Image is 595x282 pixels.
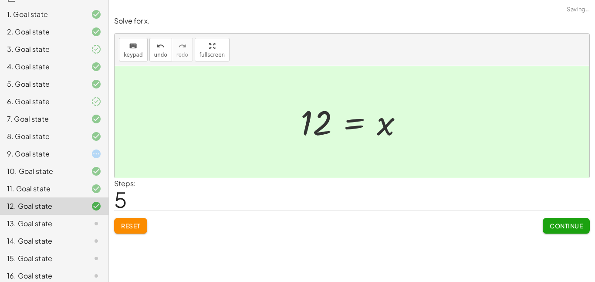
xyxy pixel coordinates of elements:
[91,236,101,246] i: Task not started.
[91,183,101,194] i: Task finished and correct.
[91,79,101,89] i: Task finished and correct.
[129,41,137,51] i: keyboard
[7,183,77,194] div: 11. Goal state
[119,38,148,61] button: keyboardkeypad
[7,61,77,72] div: 4. Goal state
[7,149,77,159] div: 9. Goal state
[7,253,77,264] div: 15. Goal state
[91,201,101,211] i: Task finished and correct.
[91,114,101,124] i: Task finished and correct.
[7,131,77,142] div: 8. Goal state
[91,44,101,54] i: Task finished and part of it marked as correct.
[91,253,101,264] i: Task not started.
[7,96,77,107] div: 6. Goal state
[91,27,101,37] i: Task finished and correct.
[199,52,225,58] span: fullscreen
[176,52,188,58] span: redo
[91,218,101,229] i: Task not started.
[91,166,101,177] i: Task finished and correct.
[7,218,77,229] div: 13. Goal state
[114,218,147,234] button: Reset
[7,114,77,124] div: 7. Goal state
[7,44,77,54] div: 3. Goal state
[91,271,101,281] i: Task not started.
[178,41,186,51] i: redo
[7,166,77,177] div: 10. Goal state
[172,38,193,61] button: redoredo
[114,179,136,188] label: Steps:
[114,16,590,26] p: Solve for x.
[91,61,101,72] i: Task finished and correct.
[91,131,101,142] i: Task finished and correct.
[543,218,590,234] button: Continue
[154,52,167,58] span: undo
[91,149,101,159] i: Task started.
[91,96,101,107] i: Task finished and part of it marked as correct.
[7,271,77,281] div: 16. Goal state
[121,222,140,230] span: Reset
[7,27,77,37] div: 2. Goal state
[124,52,143,58] span: keypad
[7,201,77,211] div: 12. Goal state
[91,9,101,20] i: Task finished and correct.
[7,236,77,246] div: 14. Goal state
[114,186,127,213] span: 5
[149,38,172,61] button: undoundo
[567,5,590,14] span: Saving…
[7,79,77,89] div: 5. Goal state
[550,222,583,230] span: Continue
[195,38,230,61] button: fullscreen
[7,9,77,20] div: 1. Goal state
[156,41,165,51] i: undo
